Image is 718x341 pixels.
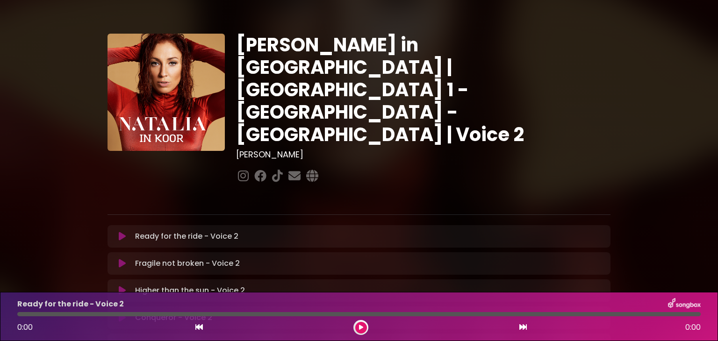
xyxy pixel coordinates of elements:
[135,285,245,296] p: Higher than the sun - Voice 2
[17,298,124,310] p: Ready for the ride - Voice 2
[236,149,610,160] h3: [PERSON_NAME]
[668,298,701,310] img: songbox-logo-white.png
[108,34,225,151] img: YTVS25JmS9CLUqXqkEhs
[135,231,238,242] p: Ready for the ride - Voice 2
[685,322,701,333] span: 0:00
[135,258,240,269] p: Fragile not broken - Voice 2
[17,322,33,333] span: 0:00
[236,34,610,146] h1: [PERSON_NAME] in [GEOGRAPHIC_DATA] | [GEOGRAPHIC_DATA] 1 - [GEOGRAPHIC_DATA] - [GEOGRAPHIC_DATA] ...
